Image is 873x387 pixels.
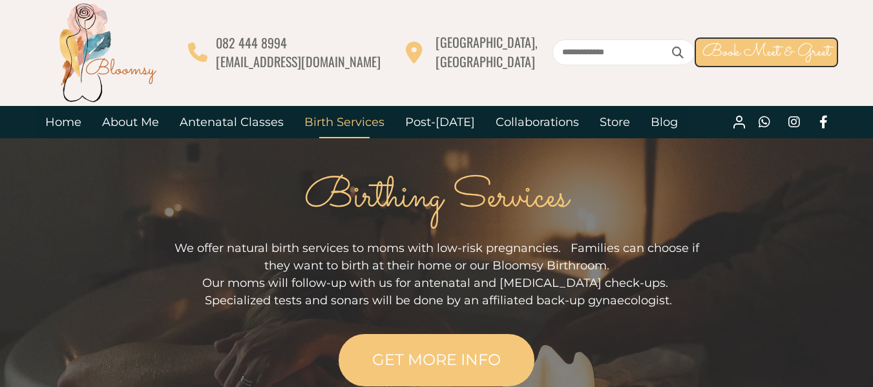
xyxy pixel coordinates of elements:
a: About Me [92,106,169,138]
span: [GEOGRAPHIC_DATA] [436,52,535,71]
a: Blog [640,106,688,138]
span: GET MORE INFO [372,350,501,369]
a: Book Meet & Greet [695,37,838,67]
a: Home [35,106,92,138]
a: GET MORE INFO [339,334,534,386]
a: Birth Services [294,106,395,138]
img: Bloomsy [56,1,159,104]
a: Antenatal Classes [169,106,294,138]
span: [GEOGRAPHIC_DATA], [436,32,538,52]
span: 082 444 8994 [216,33,287,52]
a: Collaborations [485,106,589,138]
span: We offer natural birth services to moms with low-risk pregnancies. Families can choose if they wa... [174,241,699,273]
span: Our moms will follow-up with us for antenatal and [MEDICAL_DATA] check-ups. Specialized tests and... [202,276,672,308]
span: Birthing Services [304,167,569,229]
a: Store [589,106,640,138]
span: [EMAIL_ADDRESS][DOMAIN_NAME] [216,52,381,71]
span: Book Meet & Greet [702,39,830,65]
a: Post-[DATE] [395,106,485,138]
